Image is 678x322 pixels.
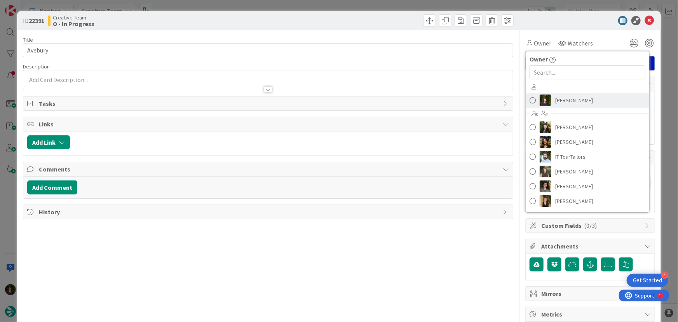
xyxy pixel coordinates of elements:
div: 4 [661,272,668,279]
div: Get Started [633,276,662,284]
span: Creative Team [53,14,94,21]
span: Owner [534,38,551,48]
img: IT [540,151,551,163]
a: DR[PERSON_NAME] [526,135,649,149]
span: Links [39,119,499,129]
a: SP[PERSON_NAME] [526,194,649,208]
img: MC [540,94,551,106]
span: ( 0/3 ) [584,222,597,229]
input: Search... [530,65,645,79]
span: Description [23,63,50,70]
label: Title [23,36,33,43]
img: DR [540,136,551,148]
span: Mirrors [541,289,641,298]
span: Attachments [541,241,641,251]
span: [PERSON_NAME] [555,166,593,177]
span: History [39,207,499,217]
span: [PERSON_NAME] [555,136,593,148]
b: O - In Progress [53,21,94,27]
span: ID [23,16,44,25]
img: BC [540,121,551,133]
span: IT TourTailors [555,151,586,163]
button: Add Comment [27,180,77,194]
span: [PERSON_NAME] [555,121,593,133]
a: BC[PERSON_NAME] [526,120,649,135]
span: Owner [530,54,548,64]
img: IG [540,166,551,177]
span: [PERSON_NAME] [555,94,593,106]
span: Tasks [39,99,499,108]
span: [PERSON_NAME] [555,180,593,192]
a: IG[PERSON_NAME] [526,164,649,179]
a: MC[PERSON_NAME] [526,93,649,108]
img: SP [540,195,551,207]
input: type card name here... [23,43,514,57]
span: [PERSON_NAME] [555,195,593,207]
a: MS[PERSON_NAME] [526,179,649,194]
div: Open Get Started checklist, remaining modules: 4 [627,274,668,287]
span: Support [16,1,35,10]
a: ITIT TourTailors [526,149,649,164]
span: Metrics [541,310,641,319]
div: 1 [40,3,42,9]
span: Watchers [568,38,593,48]
img: MS [540,180,551,192]
button: Add Link [27,135,70,149]
b: 22391 [29,17,44,24]
span: Custom Fields [541,221,641,230]
span: Comments [39,164,499,174]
